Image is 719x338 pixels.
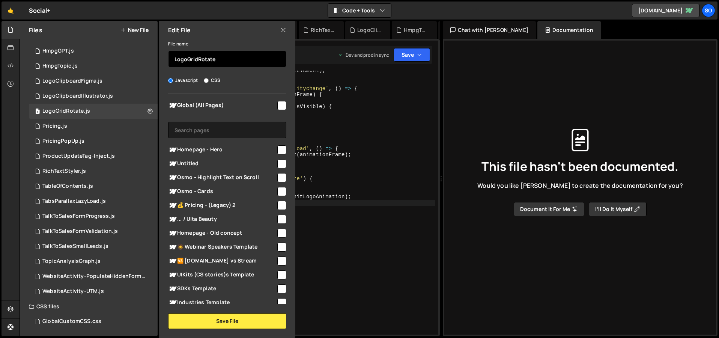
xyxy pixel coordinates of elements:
div: TabsParallaxLazyLoad.js [42,198,106,205]
input: CSS [204,78,209,83]
div: RichTextStyler.js [311,26,335,34]
span: Homepage - Old concept [168,229,276,238]
div: 15116/40695.js [29,149,158,164]
span: 💰 Pricing - (Legacy) 2 [168,201,276,210]
label: CSS [204,77,220,84]
div: TalkToSalesFormProgress.js [42,213,115,220]
div: Pricing.js [42,123,67,130]
button: I’ll do it myself [589,202,647,216]
button: Code + Tools [328,4,391,17]
div: 15116/39536.js [29,194,158,209]
span: 🧔 Webinar Speakers Template [168,243,276,252]
span: Would you like [PERSON_NAME] to create the documentation for you? [477,181,683,190]
input: Name [168,51,286,67]
div: 15116/45334.js [29,164,158,179]
label: File name [168,40,188,48]
input: Search pages [168,122,286,138]
h2: Edit File [168,26,191,34]
div: 15116/41316.js [29,209,158,224]
div: Social+ [29,6,50,15]
div: 15116/40351.css [29,314,158,329]
div: TalkToSalesFormValidation.js [42,228,118,235]
div: 15116/42838.js [29,89,158,104]
span: This file hasn't been documented. [481,160,678,172]
span: Osmo - Cards [168,187,276,196]
div: 15116/40948.js [29,239,158,254]
div: 15116/41430.js [29,44,158,59]
span: ... / Ulta Beauty [168,215,276,224]
button: Save [394,48,430,62]
div: 15116/41400.js [29,254,158,269]
div: GlobalCustomCSS.css [42,318,101,325]
div: RichTextStyler.js [42,168,86,175]
div: LogoClipboardFigma.js [42,78,102,84]
div: 15116/40336.js [29,74,158,89]
div: LogoClipboardIllustrator.js [357,26,381,34]
span: SDKs Template [168,284,276,293]
h2: Files [29,26,42,34]
input: Javascript [168,78,173,83]
a: [DOMAIN_NAME] [632,4,699,17]
span: Untitled [168,159,276,168]
label: Javascript [168,77,198,84]
span: Homepage - Hero [168,145,276,154]
div: LogoClipboardIllustrator.js [42,93,113,100]
div: HmpgTopic.js [42,63,78,69]
span: Global (All Pages) [168,101,276,110]
div: TopicAnalysisGraph.js [42,258,101,265]
div: CSS files [20,299,158,314]
span: 1 [35,109,40,115]
div: TableOfContents.js [42,183,93,190]
div: Dev and prod in sync [338,52,389,58]
div: TalkToSalesSmallLeads.js [42,243,108,250]
div: PricingPopUp.js [42,138,84,145]
div: 15116/40185.js [29,284,158,299]
button: Save File [168,313,286,329]
div: WebsiteActivity-PopulateHiddenForms.js [42,273,146,280]
span: Osmo - Highlight Text on Scroll [168,173,276,182]
button: New File [120,27,149,33]
a: 🤙 [2,2,20,20]
div: 15116/45407.js [29,134,158,149]
div: HmpgGPT.js [42,48,74,54]
a: So [702,4,715,17]
div: 15116/41820.js [29,59,158,74]
div: 15116/40643.js [29,119,158,134]
span: UIKits (CS stories)s Template [168,270,276,279]
div: 15116/46100.js [29,104,158,119]
div: Chat with [PERSON_NAME] [443,21,536,39]
div: Documentation [537,21,601,39]
div: 15116/40674.js [29,269,160,284]
span: Industries Template [168,298,276,307]
div: LogoGridRotate.js [42,108,90,115]
div: ProductUpdateTag-Inject.js [42,153,115,160]
span: 🆚 [DOMAIN_NAME] vs Stream [168,257,276,266]
div: 15116/40952.js [29,224,158,239]
div: HmpgTopic.js [404,26,428,34]
button: Document it for me [514,202,584,216]
div: WebsiteActivity-UTM.js [42,288,104,295]
div: 15116/45787.js [29,179,158,194]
